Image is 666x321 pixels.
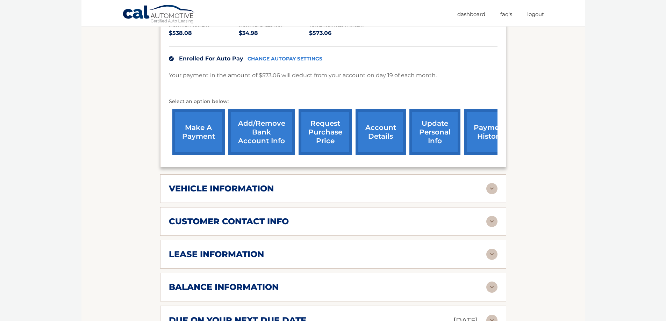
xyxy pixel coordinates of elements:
[169,249,264,260] h2: lease information
[356,109,406,155] a: account details
[486,249,497,260] img: accordion-rest.svg
[169,216,289,227] h2: customer contact info
[500,8,512,20] a: FAQ's
[527,8,544,20] a: Logout
[309,28,379,38] p: $573.06
[457,8,485,20] a: Dashboard
[122,5,196,25] a: Cal Automotive
[299,109,352,155] a: request purchase price
[172,109,225,155] a: make a payment
[169,71,437,80] p: Your payment in the amount of $573.06 will deduct from your account on day 19 of each month.
[486,183,497,194] img: accordion-rest.svg
[486,282,497,293] img: accordion-rest.svg
[486,216,497,227] img: accordion-rest.svg
[409,109,460,155] a: update personal info
[169,97,497,106] p: Select an option below:
[239,28,309,38] p: $34.98
[464,109,516,155] a: payment history
[169,56,174,61] img: check.svg
[228,109,295,155] a: Add/Remove bank account info
[169,282,279,292] h2: balance information
[179,55,243,62] span: Enrolled For Auto Pay
[169,183,274,194] h2: vehicle information
[169,28,239,38] p: $538.08
[248,56,322,62] a: CHANGE AUTOPAY SETTINGS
